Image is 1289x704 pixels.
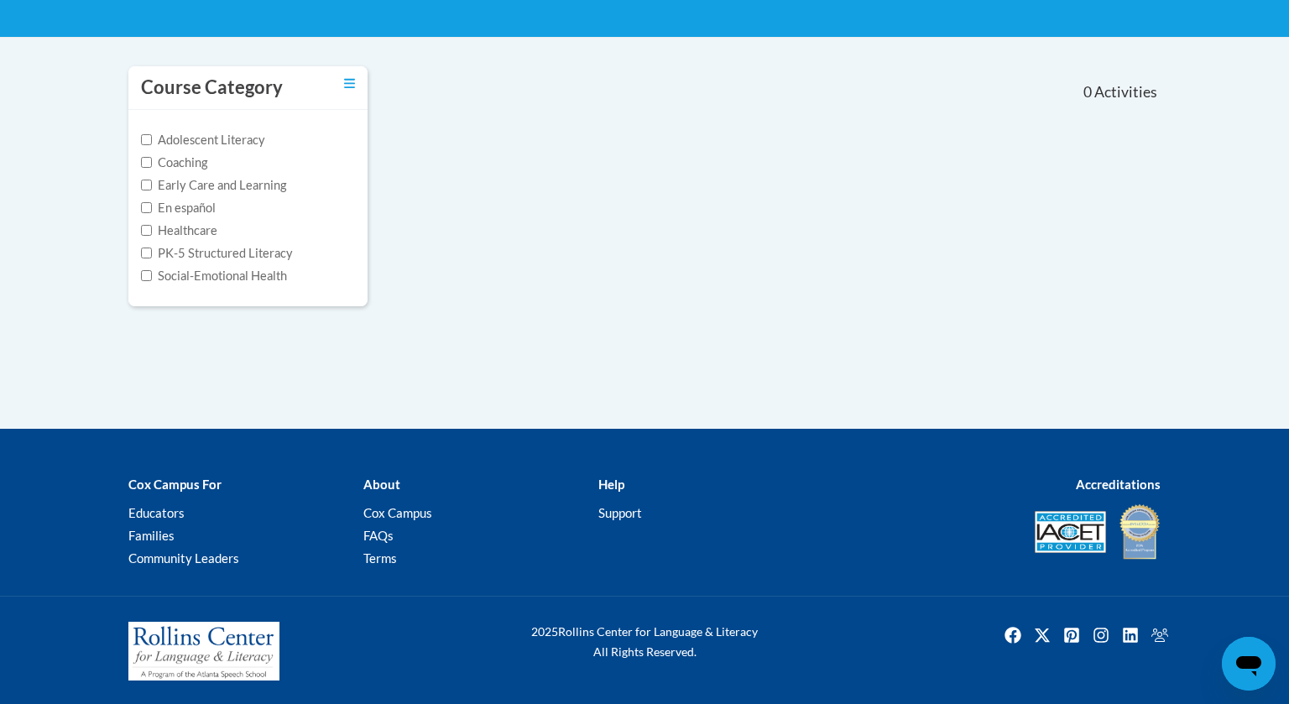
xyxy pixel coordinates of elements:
[1117,622,1144,649] a: Linkedin
[999,622,1026,649] img: Facebook icon
[363,505,432,520] a: Cox Campus
[141,176,286,195] label: Early Care and Learning
[1222,637,1276,691] iframe: Button to launch messaging window
[1058,622,1085,649] img: Pinterest icon
[141,157,152,168] input: Checkbox for Options
[141,202,152,213] input: Checkbox for Options
[128,528,175,543] a: Families
[468,622,821,662] div: Rollins Center for Language & Literacy All Rights Reserved.
[141,248,152,258] input: Checkbox for Options
[141,225,152,236] input: Checkbox for Options
[1035,511,1106,553] img: Accredited IACET® Provider
[141,244,293,263] label: PK-5 Structured Literacy
[363,550,397,566] a: Terms
[1146,622,1173,649] img: Facebook group icon
[141,222,217,240] label: Healthcare
[1146,622,1173,649] a: Facebook Group
[141,270,152,281] input: Checkbox for Options
[598,505,642,520] a: Support
[141,154,207,172] label: Coaching
[1088,622,1114,649] a: Instagram
[1117,622,1144,649] img: LinkedIn icon
[128,477,222,492] b: Cox Campus For
[598,477,624,492] b: Help
[128,505,185,520] a: Educators
[1088,622,1114,649] img: Instagram icon
[999,622,1026,649] a: Facebook
[141,75,283,101] h3: Course Category
[363,477,400,492] b: About
[141,134,152,145] input: Checkbox for Options
[128,622,279,681] img: Rollins Center for Language & Literacy - A Program of the Atlanta Speech School
[141,199,216,217] label: En español
[344,75,355,93] a: Toggle collapse
[141,131,265,149] label: Adolescent Literacy
[1029,622,1056,649] img: Twitter icon
[531,624,558,639] span: 2025
[1094,83,1157,102] span: Activities
[1083,83,1092,102] span: 0
[1119,503,1161,561] img: IDA® Accredited
[141,180,152,190] input: Checkbox for Options
[1029,622,1056,649] a: Twitter
[141,267,287,285] label: Social-Emotional Health
[1076,477,1161,492] b: Accreditations
[128,550,239,566] a: Community Leaders
[1058,622,1085,649] a: Pinterest
[363,528,394,543] a: FAQs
